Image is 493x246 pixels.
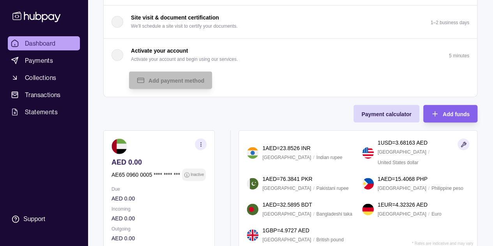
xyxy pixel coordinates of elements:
p: 1 AED = 32.5895 BDT [262,200,312,209]
span: Collections [25,73,56,82]
button: Activate your account Activate your account and begin using our services.5 minutes [104,39,477,71]
p: [GEOGRAPHIC_DATA] [262,235,311,244]
p: [GEOGRAPHIC_DATA] [378,184,426,193]
p: 5 minutes [449,53,469,58]
p: 1–2 business days [431,20,469,25]
p: United States dollar [378,158,419,167]
p: [GEOGRAPHIC_DATA] [378,148,426,156]
a: Collections [8,71,80,85]
p: 1 GBP = 4.9727 AED [262,226,309,235]
p: Pakistani rupee [316,184,349,193]
button: Add funds [423,105,477,122]
p: / [313,235,314,244]
img: bd [247,204,258,215]
p: Due [111,185,207,193]
p: AED 0.00 [111,194,207,203]
p: Outgoing [111,225,207,233]
p: 1 EUR = 4.32326 AED [378,200,428,209]
p: Bangladeshi taka [316,210,352,218]
p: 1 AED = 15.4068 PHP [378,175,428,183]
p: AED 0.00 [111,214,207,223]
p: / [313,153,314,162]
span: Add payment method [148,78,204,84]
p: / [313,184,314,193]
p: 1 USD = 3.68163 AED [378,138,428,147]
img: gb [247,229,258,241]
p: 1 AED = 76.3841 PKR [262,175,312,183]
p: Philippine peso [431,184,463,193]
p: Indian rupee [316,153,343,162]
p: / [428,210,429,218]
span: Payment calculator [361,111,411,117]
button: Add payment method [129,71,212,89]
p: Euro [431,210,441,218]
a: Transactions [8,88,80,102]
span: Transactions [25,90,61,99]
a: Support [8,211,80,227]
div: Activate your account Activate your account and begin using our services.5 minutes [104,71,477,97]
p: Inactive [191,170,204,179]
img: us [362,147,374,159]
div: Support [23,215,45,223]
p: Activate your account and begin using our services. [131,55,238,64]
p: We'll schedule a site visit to certify your documents. [131,22,238,30]
p: / [313,210,314,218]
p: AED 0.00 [111,158,207,166]
p: Site visit & document certification [131,13,219,22]
p: [GEOGRAPHIC_DATA] [262,184,311,193]
button: Site visit & document certification We'll schedule a site visit to certify your documents.1–2 bus... [104,5,477,38]
img: ae [111,138,127,154]
span: Payments [25,56,53,65]
p: [GEOGRAPHIC_DATA] [378,210,426,218]
p: * Rates are indicative and may vary [412,241,473,246]
a: Payments [8,53,80,67]
a: Statements [8,105,80,119]
span: Dashboard [25,39,56,48]
button: Payment calculator [353,105,419,122]
img: pk [247,178,258,189]
p: AED 0.00 [111,234,207,242]
img: in [247,147,258,159]
span: Statements [25,107,58,117]
p: [GEOGRAPHIC_DATA] [262,153,311,162]
img: ph [362,178,374,189]
p: Incoming [111,205,207,213]
a: Dashboard [8,36,80,50]
p: [GEOGRAPHIC_DATA] [262,210,311,218]
p: / [428,148,429,156]
p: British pound [316,235,344,244]
p: Activate your account [131,46,188,55]
img: de [362,204,374,215]
p: 1 AED = 23.8526 INR [262,144,310,152]
span: Add funds [443,111,470,117]
p: / [428,184,429,193]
